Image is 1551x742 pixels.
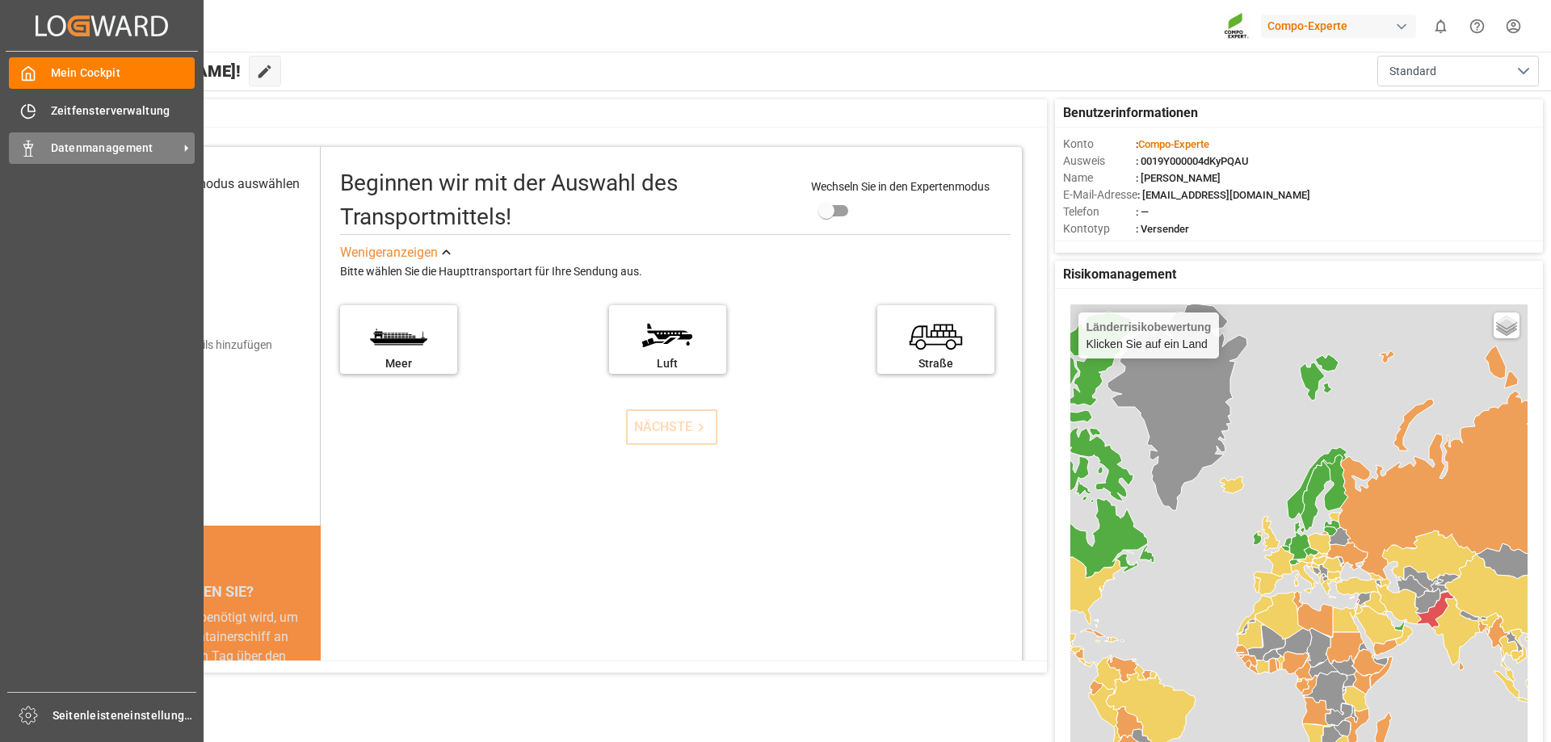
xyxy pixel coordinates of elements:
[386,245,438,260] font: anzeigen
[51,141,153,154] font: Datenmanagement
[140,176,300,191] font: Transportmodus auswählen
[1459,8,1495,44] button: Hilfecenter
[1137,189,1310,201] font: : [EMAIL_ADDRESS][DOMAIN_NAME]
[1063,171,1093,184] font: Name
[1494,312,1519,338] a: Ebenen
[51,66,120,79] font: Mein Cockpit
[340,170,678,230] font: Beginnen wir mit der Auswahl des Transportmittels!
[811,180,990,193] font: Wechseln Sie in den Expertenmodus
[1136,223,1189,235] font: : Versender
[1063,137,1094,150] font: Konto
[1087,321,1212,333] font: Länderrisikobewertung
[626,409,717,445] button: NÄCHSTE
[51,104,170,117] font: Zeitfensterverwaltung
[154,583,254,600] font: WUSSTEN SIE?
[1423,8,1459,44] button: 0 neue Benachrichtigungen anzeigen
[9,94,195,126] a: Zeitfensterverwaltung
[1136,172,1221,184] font: : [PERSON_NAME]
[1063,188,1137,201] font: E-Mail-Adresse
[138,338,272,351] font: Versanddetails hinzufügen
[918,357,953,370] font: Straße
[385,357,412,370] font: Meer
[1063,154,1105,167] font: Ausweis
[1136,138,1138,150] font: :
[634,419,692,434] font: NÄCHSTE
[1138,138,1209,150] font: Compo-Experte
[67,61,241,81] font: Hallo [PERSON_NAME]!
[340,166,795,234] div: Beginnen wir mit der Auswahl des Transportmittels!
[1136,206,1149,218] font: : —
[340,245,386,260] font: Weniger
[1267,19,1347,32] font: Compo-Experte
[9,57,195,89] a: Mein Cockpit
[340,265,642,278] font: Bitte wählen Sie die Haupttransportart für Ihre Sendung aus.
[1389,65,1436,78] font: Standard
[1063,105,1198,120] font: Benutzerinformationen
[1087,337,1208,350] font: Klicken Sie auf ein Land
[53,709,198,722] font: Seitenleisteneinstellungen
[657,357,678,370] font: Luft
[1224,12,1250,40] img: Screenshot%202023-09-29%20at%2010.02.21.png_1712312052.png
[1063,266,1176,282] font: Risikomanagement
[1136,155,1249,167] font: : 0019Y000004dKyPQAU
[1261,10,1423,41] button: Compo-Experte
[1063,205,1099,218] font: Telefon
[1377,56,1539,86] button: Menü öffnen
[1063,222,1110,235] font: Kontotyp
